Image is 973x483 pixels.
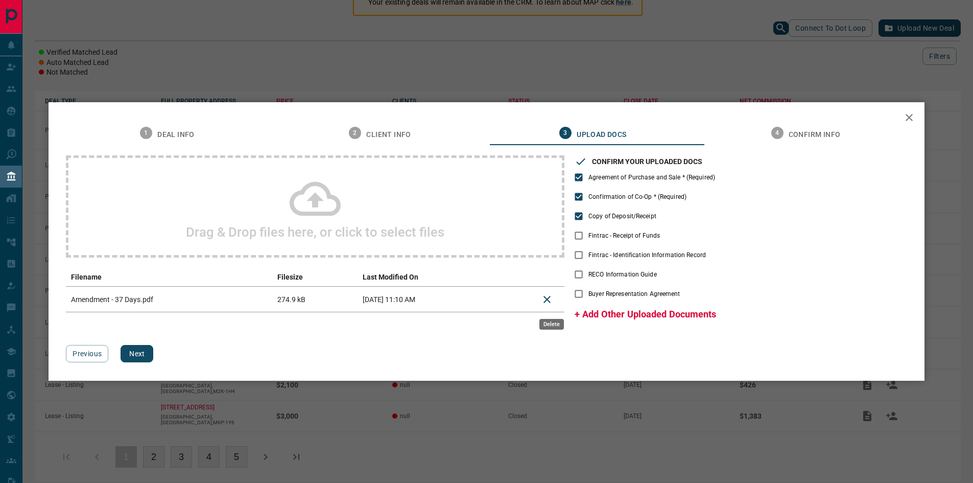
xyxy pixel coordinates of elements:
[66,155,564,258] div: Drag & Drop files here, or click to select files
[535,287,559,312] button: Delete
[145,129,148,136] text: 1
[588,289,680,298] span: Buyer Representation Agreement
[272,287,358,312] td: 274.9 kB
[530,268,564,287] th: delete file action column
[588,173,715,182] span: Agreement of Purchase and Sale * (Required)
[66,268,272,287] th: Filename
[588,212,656,221] span: Copy of Deposit/Receipt
[592,157,702,166] h3: CONFIRM YOUR UPLOADED DOCS
[66,345,108,362] button: Previous
[588,192,686,201] span: Confirmation of Co-Op * (Required)
[588,270,656,279] span: RECO Information Guide
[577,130,626,140] span: Upload Docs
[588,250,706,260] span: Fintrac - Identification Information Record
[358,268,504,287] th: Last Modified On
[157,130,195,140] span: Deal Info
[563,129,567,136] text: 3
[186,224,444,240] h2: Drag & Drop files here, or click to select files
[575,309,716,319] span: + Add Other Uploaded Documents
[539,319,564,330] div: Delete
[775,129,779,136] text: 4
[121,345,153,362] button: Next
[358,287,504,312] td: [DATE] 11:10 AM
[504,268,530,287] th: download action column
[353,129,357,136] text: 2
[789,130,841,140] span: Confirm Info
[272,268,358,287] th: Filesize
[366,130,411,140] span: Client Info
[66,287,272,312] td: Amendment - 37 Days.pdf
[588,231,660,240] span: Fintrac - Receipt of Funds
